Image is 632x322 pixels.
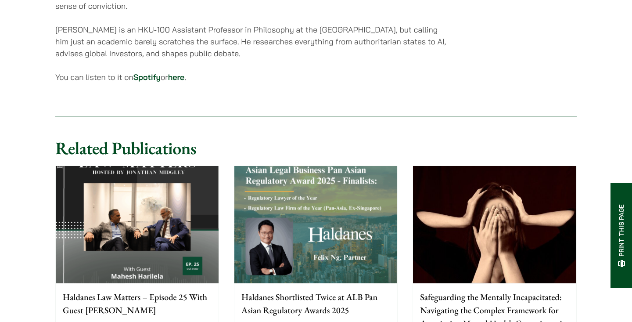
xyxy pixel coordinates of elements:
p: You can listen to it on or . [55,71,446,83]
p: Haldanes Shortlisted Twice at ALB Pan Asian Regulatory Awards 2025 [241,290,390,317]
h2: Related Publications [55,137,577,159]
p: [PERSON_NAME] is an HKU-100 Assistant Professor in Philosophy at the [GEOGRAPHIC_DATA], but calli... [55,24,446,59]
a: here [168,72,185,82]
a: Spotify [133,72,161,82]
p: Haldanes Law Matters – Episode 25 With Guest [PERSON_NAME] [63,290,212,317]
